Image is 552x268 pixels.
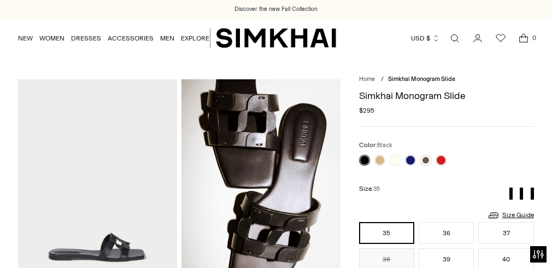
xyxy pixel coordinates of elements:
[467,27,489,49] a: Go to the account page
[181,26,209,50] a: EXPLORE
[513,27,535,49] a: Open cart modal
[529,33,539,43] span: 0
[359,106,374,115] span: $295
[381,75,384,84] div: /
[419,222,474,244] button: 36
[444,27,466,49] a: Open search modal
[478,222,533,244] button: 37
[234,5,318,14] a: Discover the new Fall Collection
[39,26,64,50] a: WOMEN
[487,208,534,222] a: Size Guide
[377,142,392,149] span: Black
[359,184,380,194] label: Size:
[160,26,174,50] a: MEN
[216,27,336,49] a: SIMKHAI
[411,26,440,50] button: USD $
[359,140,392,150] label: Color:
[359,222,414,244] button: 35
[490,27,512,49] a: Wishlist
[359,75,375,83] a: Home
[108,26,154,50] a: ACCESSORIES
[373,185,380,193] span: 35
[359,91,534,101] h1: Simkhai Monogram Slide
[359,75,534,84] nav: breadcrumbs
[71,26,101,50] a: DRESSES
[388,75,455,83] span: Simkhai Monogram Slide
[18,26,33,50] a: NEW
